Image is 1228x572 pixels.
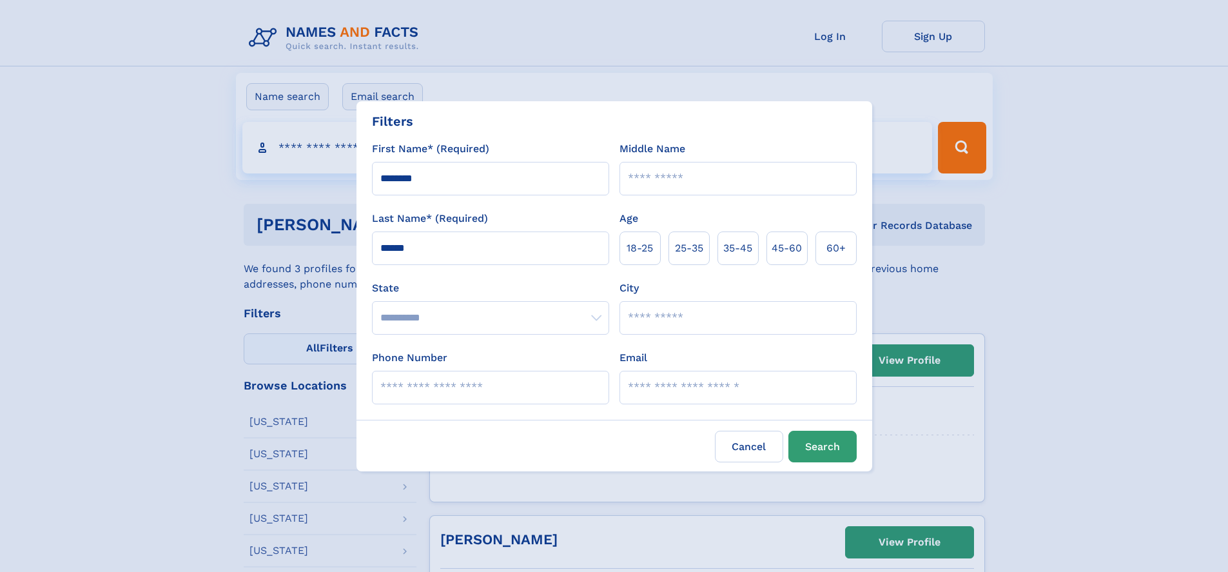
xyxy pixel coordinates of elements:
[372,350,447,366] label: Phone Number
[627,241,653,256] span: 18‑25
[372,211,488,226] label: Last Name* (Required)
[772,241,802,256] span: 45‑60
[723,241,752,256] span: 35‑45
[619,281,639,296] label: City
[619,141,685,157] label: Middle Name
[619,350,647,366] label: Email
[372,281,609,296] label: State
[826,241,846,256] span: 60+
[788,431,857,462] button: Search
[675,241,703,256] span: 25‑35
[619,211,638,226] label: Age
[372,141,489,157] label: First Name* (Required)
[715,431,783,462] label: Cancel
[372,112,413,131] div: Filters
